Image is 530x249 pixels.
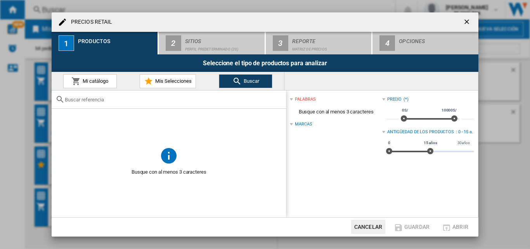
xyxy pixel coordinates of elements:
[387,129,454,135] div: Antigüedad de los productos
[185,43,262,51] div: Perfil predeterminado (20)
[387,140,391,146] span: 0
[59,35,74,51] div: 1
[452,224,468,230] span: Abrir
[185,35,262,43] div: Sitios
[266,32,372,54] button: 3 Reporte Matriz de precios
[242,78,259,84] span: Buscar
[140,74,196,88] button: Mis Selecciones
[219,74,272,88] button: Buscar
[65,97,282,103] input: Buscar referencia
[440,107,458,113] span: 10000S/
[401,107,409,113] span: 0S/
[372,32,478,54] button: 4 Opciones
[399,35,475,43] div: Opciones
[52,165,286,179] span: Busque con al menos 3 caracteres
[290,104,382,119] span: Busque con al menos 3 caracteres
[379,35,395,51] div: 4
[423,140,438,146] span: 15 años
[159,32,265,54] button: 2 Sitios Perfil predeterminado (20)
[295,121,312,127] div: Marcas
[438,220,472,234] button: Abrir
[292,35,369,43] div: Reporte
[52,54,478,72] div: Seleccione el tipo de productos para analizar
[387,96,402,103] div: Precio
[404,224,430,230] span: Guardar
[81,78,108,84] span: Mi catálogo
[273,35,288,51] div: 3
[63,74,117,88] button: Mi catálogo
[292,43,369,51] div: Matriz de precios
[456,140,471,146] span: 30 años
[52,32,158,54] button: 1 Productos
[166,35,181,51] div: 2
[78,35,154,43] div: Productos
[463,18,472,27] ng-md-icon: getI18NText('BUTTONS.CLOSE_DIALOG')
[456,129,474,135] div: : 0 - 15 a.
[391,220,432,234] button: Guardar
[460,14,475,30] button: getI18NText('BUTTONS.CLOSE_DIALOG')
[67,18,112,26] h4: PRECIOS RETAIL
[295,96,315,103] div: palabras
[351,220,385,234] button: Cancelar
[153,78,192,84] span: Mis Selecciones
